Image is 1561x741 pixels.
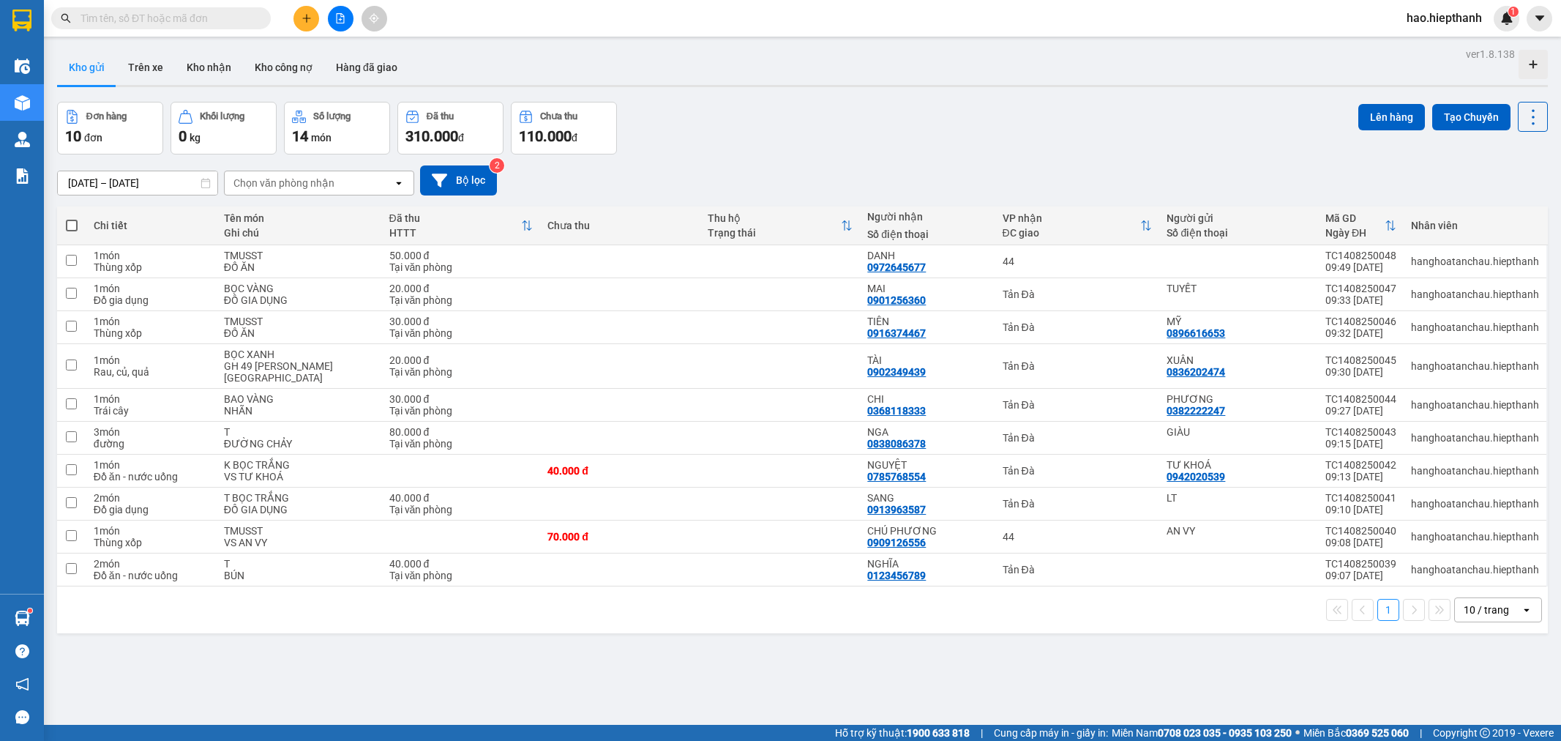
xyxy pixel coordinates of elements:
div: AN VY [1167,525,1311,537]
img: warehouse-icon [15,95,30,111]
div: TC1408250044 [1325,393,1396,405]
div: hanghoatanchau.hiepthanh [1411,531,1539,543]
span: đơn [84,132,102,144]
div: hanghoatanchau.hiepthanh [1411,321,1539,333]
span: Miền Bắc [1303,725,1409,741]
div: Đồ ăn - nước uống [94,570,209,581]
svg: open [1521,604,1532,616]
div: TƯ KHOÁ [1167,459,1311,471]
div: TMUSST [224,316,375,327]
div: CHI [867,393,987,405]
div: 2 món [94,558,209,570]
div: Thùng xốp [94,261,209,273]
div: ĐỒ GIA DỤNG [224,294,375,306]
div: 20.000 đ [389,354,534,366]
sup: 2 [490,158,504,173]
div: hanghoatanchau.hiepthanh [1411,498,1539,510]
div: 0382222247 [1167,405,1225,417]
div: TUYẾT [1167,283,1311,294]
span: file-add [335,13,345,23]
svg: open [393,177,405,189]
div: hanghoatanchau.hiepthanh [1411,256,1539,267]
div: Số điện thoại [867,228,987,240]
div: DANH [867,250,987,261]
div: VS TƯ KHOÁ [224,471,375,483]
div: Mã GD [1325,212,1385,224]
span: kg [190,132,201,144]
div: Đã thu [389,212,522,224]
span: đ [458,132,464,144]
div: hanghoatanchau.hiepthanh [1411,288,1539,300]
div: T BỌC TRẮNG [224,492,375,504]
div: BỌC VÀNG [224,283,375,294]
button: Đã thu310.000đ [397,102,504,154]
span: món [311,132,332,144]
div: 0368118333 [867,405,926,417]
div: BAO VÀNG [224,393,375,405]
div: TC1408250046 [1325,316,1396,327]
sup: 1 [1508,7,1519,17]
div: 70.000 đ [547,531,693,543]
span: 14 [292,127,308,145]
div: 0972645677 [867,261,926,273]
div: Nhân viên [1411,220,1539,231]
div: 44 [1003,256,1153,267]
div: NGHĨA [867,558,987,570]
div: Tại văn phòng [389,504,534,515]
div: Ngày ĐH [1325,227,1385,239]
div: K BỌC TRẮNG [224,459,375,471]
div: Đã thu [427,111,454,122]
div: 0896616653 [1167,327,1225,339]
div: TC1408250043 [1325,426,1396,438]
div: XUÂN [1167,354,1311,366]
div: TMUSST [224,525,375,537]
div: VP nhận [1003,212,1141,224]
span: copyright [1480,728,1490,738]
div: 0123456789 [867,570,926,581]
img: solution-icon [15,168,30,184]
div: GIÀU [1167,426,1311,438]
button: 1 [1377,599,1399,621]
div: 1 món [94,459,209,471]
div: hanghoatanchau.hiepthanh [1411,432,1539,444]
span: 10 [65,127,81,145]
div: 2 món [94,492,209,504]
div: 3 món [94,426,209,438]
div: LT [1167,492,1311,504]
sup: 1 [28,608,32,613]
div: 1 món [94,354,209,366]
input: Select a date range. [58,171,217,195]
div: PHƯƠNG [1167,393,1311,405]
div: CHÚ PHƯƠNG [867,525,987,537]
div: Chi tiết [94,220,209,231]
div: 0909126556 [867,537,926,548]
div: 0838086378 [867,438,926,450]
button: Tạo Chuyến [1432,104,1511,130]
button: Trên xe [116,50,175,85]
div: TC1408250047 [1325,283,1396,294]
div: Tản Đà [1003,564,1153,576]
span: 110.000 [519,127,572,145]
div: 1 món [94,283,209,294]
div: 1 món [94,316,209,327]
span: hao.hiepthanh [1395,9,1494,27]
div: 0785768554 [867,471,926,483]
div: 0902349439 [867,366,926,378]
div: Tên món [224,212,375,224]
div: Trái cây [94,405,209,417]
div: 10 / trang [1464,603,1509,617]
div: hanghoatanchau.hiepthanh [1411,360,1539,372]
div: Tại văn phòng [389,366,534,378]
span: notification [15,677,29,691]
div: Số lượng [313,111,351,122]
div: Trạng thái [708,227,842,239]
div: Ghi chú [224,227,375,239]
div: 30.000 đ [389,316,534,327]
div: BỌC XANH [224,349,375,360]
div: Thu hộ [708,212,842,224]
div: Thùng xốp [94,327,209,339]
div: 09:07 [DATE] [1325,570,1396,581]
div: TC1408250040 [1325,525,1396,537]
div: Thùng xốp [94,537,209,548]
div: NGA [867,426,987,438]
